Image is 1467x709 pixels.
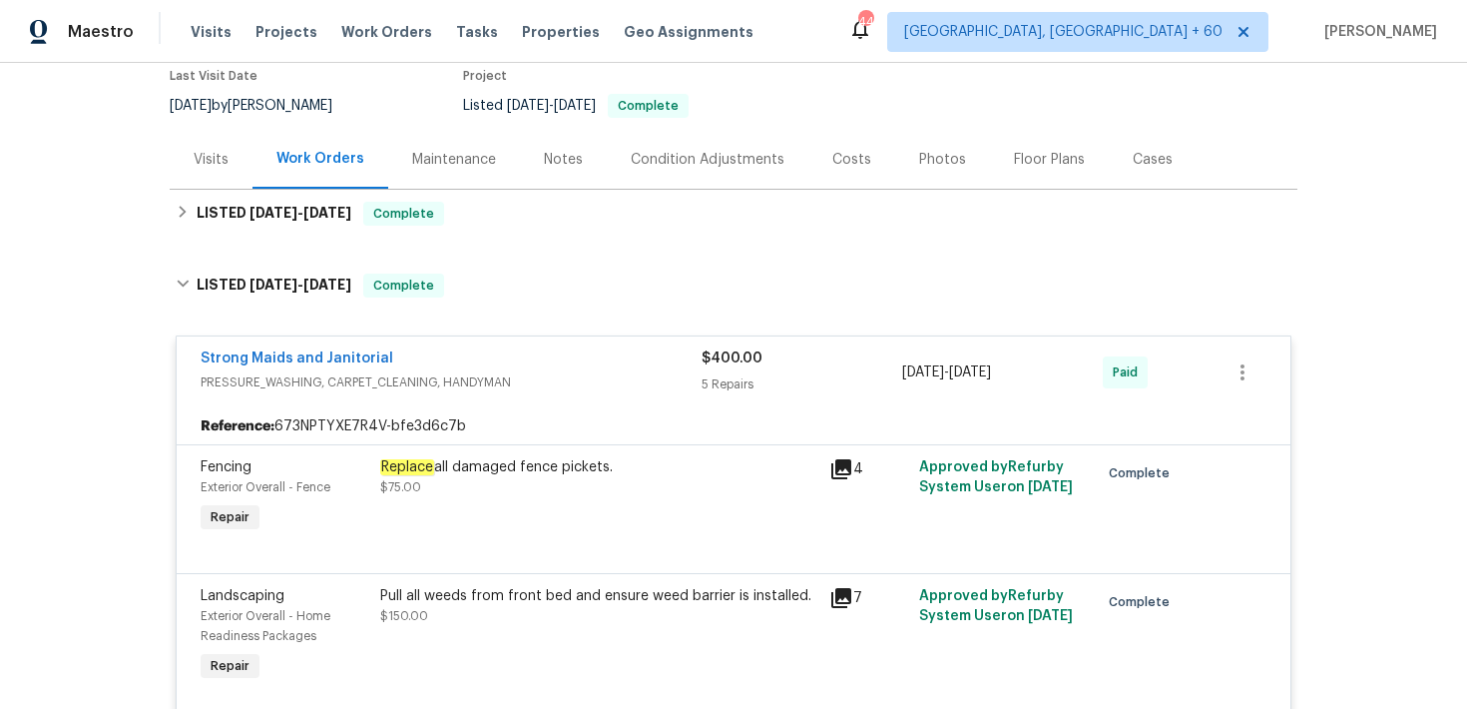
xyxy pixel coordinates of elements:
span: [DATE] [303,206,351,220]
span: - [507,99,596,113]
span: - [249,206,351,220]
div: Pull all weeds from front bed and ensure weed barrier is installed. [380,586,817,606]
span: Complete [610,100,687,112]
div: Photos [919,150,966,170]
span: Exterior Overall - Fence [201,481,330,493]
span: Fencing [201,460,251,474]
div: 673NPTYXE7R4V-bfe3d6c7b [177,408,1290,444]
div: 448 [858,12,872,32]
b: Reference: [201,416,274,436]
span: [DATE] [249,206,297,220]
div: 5 Repairs [702,374,902,394]
div: LISTED [DATE]-[DATE]Complete [170,254,1297,318]
span: Complete [365,204,442,224]
div: Maintenance [412,150,496,170]
div: Floor Plans [1014,150,1085,170]
span: - [249,278,351,292]
span: Repair [203,507,257,527]
span: [GEOGRAPHIC_DATA], [GEOGRAPHIC_DATA] + 60 [904,22,1222,42]
span: PRESSURE_WASHING, CARPET_CLEANING, HANDYMAN [201,372,702,392]
span: $150.00 [380,610,428,622]
span: $75.00 [380,481,421,493]
span: Approved by Refurby System User on [919,460,1073,494]
div: all damaged fence pickets. [380,457,817,477]
div: Visits [194,150,229,170]
em: Replace [380,459,434,475]
span: Tasks [456,25,498,39]
div: 7 [829,586,907,610]
span: [DATE] [249,278,297,292]
span: [DATE] [507,99,549,113]
span: Properties [522,22,600,42]
div: Condition Adjustments [631,150,784,170]
span: Geo Assignments [624,22,753,42]
h6: LISTED [197,274,351,298]
span: Projects [255,22,317,42]
span: Work Orders [341,22,432,42]
div: Work Orders [276,149,364,169]
span: [DATE] [902,365,944,379]
span: [DATE] [170,99,212,113]
div: Costs [832,150,871,170]
span: [DATE] [303,278,351,292]
span: Approved by Refurby System User on [919,589,1073,623]
span: Complete [1109,463,1178,483]
span: Listed [463,99,689,113]
div: Cases [1133,150,1173,170]
span: Complete [365,276,442,296]
a: Strong Maids and Janitorial [201,352,393,365]
span: Maestro [68,22,134,42]
span: [DATE] [554,99,596,113]
span: Complete [1109,592,1178,612]
span: Project [463,70,507,82]
span: Landscaping [201,589,284,603]
span: [DATE] [1028,609,1073,623]
span: - [902,362,991,382]
span: [DATE] [1028,480,1073,494]
div: Notes [544,150,583,170]
span: [DATE] [949,365,991,379]
h6: LISTED [197,202,351,226]
span: [PERSON_NAME] [1316,22,1437,42]
span: Last Visit Date [170,70,257,82]
div: by [PERSON_NAME] [170,94,356,118]
div: LISTED [DATE]-[DATE]Complete [170,190,1297,238]
span: Repair [203,656,257,676]
span: Paid [1113,362,1146,382]
span: $400.00 [702,352,762,365]
span: Visits [191,22,232,42]
span: Exterior Overall - Home Readiness Packages [201,610,330,642]
div: 4 [829,457,907,481]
